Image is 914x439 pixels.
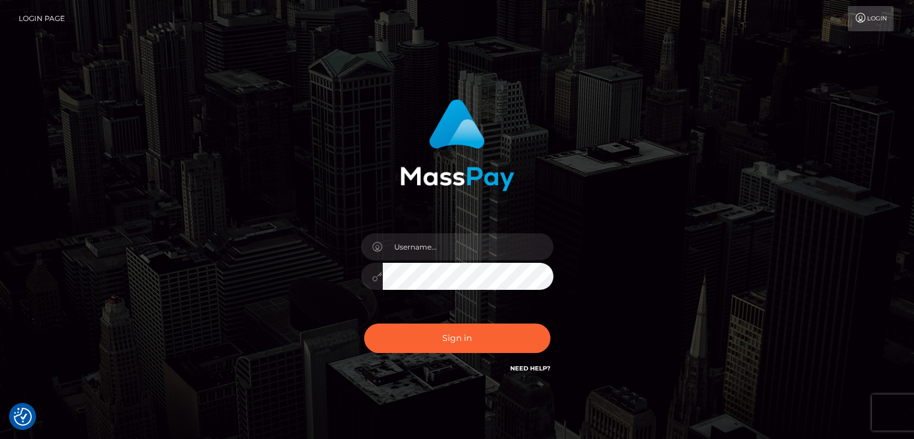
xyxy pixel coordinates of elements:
button: Consent Preferences [14,408,32,426]
img: MassPay Login [400,99,514,191]
a: Need Help? [510,364,550,372]
input: Username... [383,233,553,260]
button: Sign in [364,324,550,353]
a: Login [848,6,894,31]
img: Revisit consent button [14,408,32,426]
a: Login Page [19,6,65,31]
